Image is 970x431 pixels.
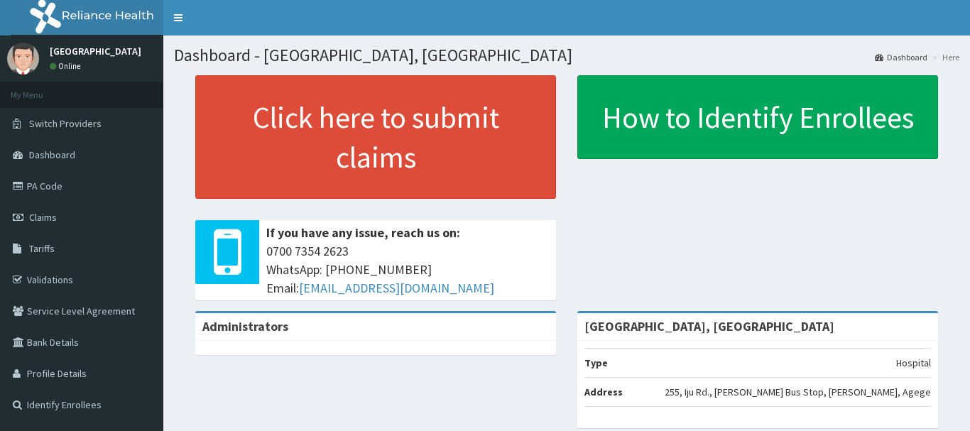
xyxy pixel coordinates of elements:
b: Address [584,386,623,398]
span: Tariffs [29,242,55,255]
strong: [GEOGRAPHIC_DATA], [GEOGRAPHIC_DATA] [584,318,834,334]
span: Switch Providers [29,117,102,130]
p: 255, Iju Rd., [PERSON_NAME] Bus Stop, [PERSON_NAME], Agege [665,385,931,399]
p: Hospital [896,356,931,370]
a: Click here to submit claims [195,75,556,199]
a: How to Identify Enrollees [577,75,938,159]
b: If you have any issue, reach us on: [266,224,460,241]
li: Here [929,51,959,63]
span: 0700 7354 2623 WhatsApp: [PHONE_NUMBER] Email: [266,242,549,297]
span: Dashboard [29,148,75,161]
h1: Dashboard - [GEOGRAPHIC_DATA], [GEOGRAPHIC_DATA] [174,46,959,65]
p: [GEOGRAPHIC_DATA] [50,46,141,56]
img: User Image [7,43,39,75]
a: [EMAIL_ADDRESS][DOMAIN_NAME] [299,280,494,296]
span: Claims [29,211,57,224]
b: Administrators [202,318,288,334]
b: Type [584,356,608,369]
a: Dashboard [875,51,927,63]
a: Online [50,61,84,71]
